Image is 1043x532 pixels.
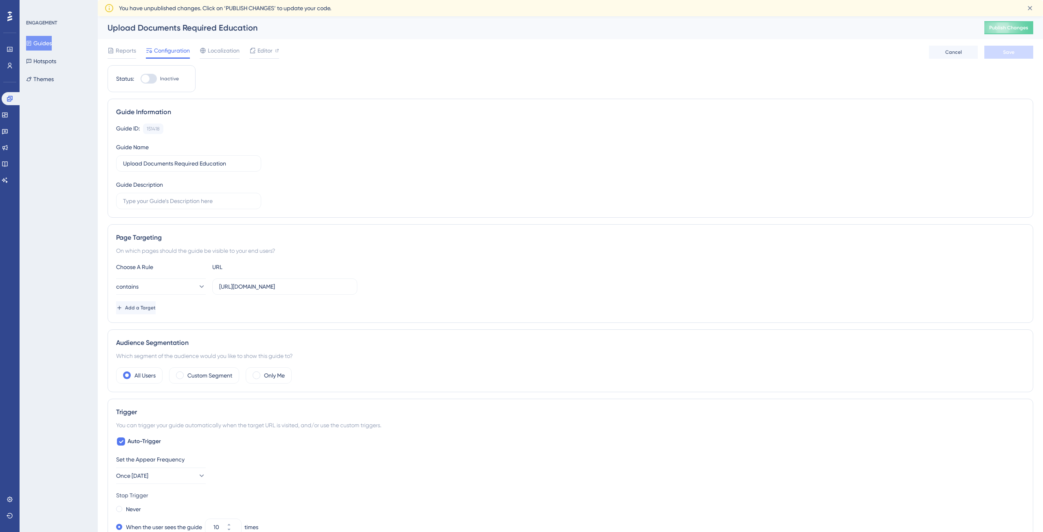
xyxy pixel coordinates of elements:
[208,46,240,55] span: Localization
[126,504,141,514] label: Never
[134,371,156,380] label: All Users
[125,305,156,311] span: Add a Target
[116,455,1025,464] div: Set the Appear Frequency
[26,20,57,26] div: ENGAGEMENT
[26,54,56,68] button: Hotspots
[116,246,1025,256] div: On which pages should the guide be visible to your end users?
[116,420,1025,430] div: You can trigger your guide automatically when the target URL is visited, and/or use the custom tr...
[116,407,1025,417] div: Trigger
[147,126,160,132] div: 151418
[128,437,161,446] span: Auto-Trigger
[116,338,1025,348] div: Audience Segmentation
[257,46,273,55] span: Editor
[108,22,964,33] div: Upload Documents Required Education
[116,74,134,84] div: Status:
[116,490,1025,500] div: Stop Trigger
[116,301,156,314] button: Add a Target
[187,371,232,380] label: Custom Segment
[116,180,163,190] div: Guide Description
[116,124,140,134] div: Guide ID:
[212,262,302,272] div: URL
[989,24,1028,31] span: Publish Changes
[26,36,52,51] button: Guides
[116,107,1025,117] div: Guide Information
[219,282,350,291] input: yourwebsite.com/path
[26,72,54,86] button: Themes
[154,46,190,55] span: Configuration
[116,282,139,291] span: contains
[929,46,978,59] button: Cancel
[116,262,206,272] div: Choose A Rule
[119,3,331,13] span: You have unpublished changes. Click on ‘PUBLISH CHANGES’ to update your code.
[264,371,285,380] label: Only Me
[123,196,254,205] input: Type your Guide’s Description here
[945,49,962,55] span: Cancel
[116,471,148,481] span: Once [DATE]
[1003,49,1014,55] span: Save
[116,278,206,295] button: contains
[126,522,202,532] label: When the user sees the guide
[116,46,136,55] span: Reports
[984,46,1033,59] button: Save
[123,159,254,168] input: Type your Guide’s Name here
[244,522,258,532] div: times
[116,233,1025,243] div: Page Targeting
[116,468,206,484] button: Once [DATE]
[984,21,1033,34] button: Publish Changes
[160,75,179,82] span: Inactive
[116,142,149,152] div: Guide Name
[116,351,1025,361] div: Which segment of the audience would you like to show this guide to?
